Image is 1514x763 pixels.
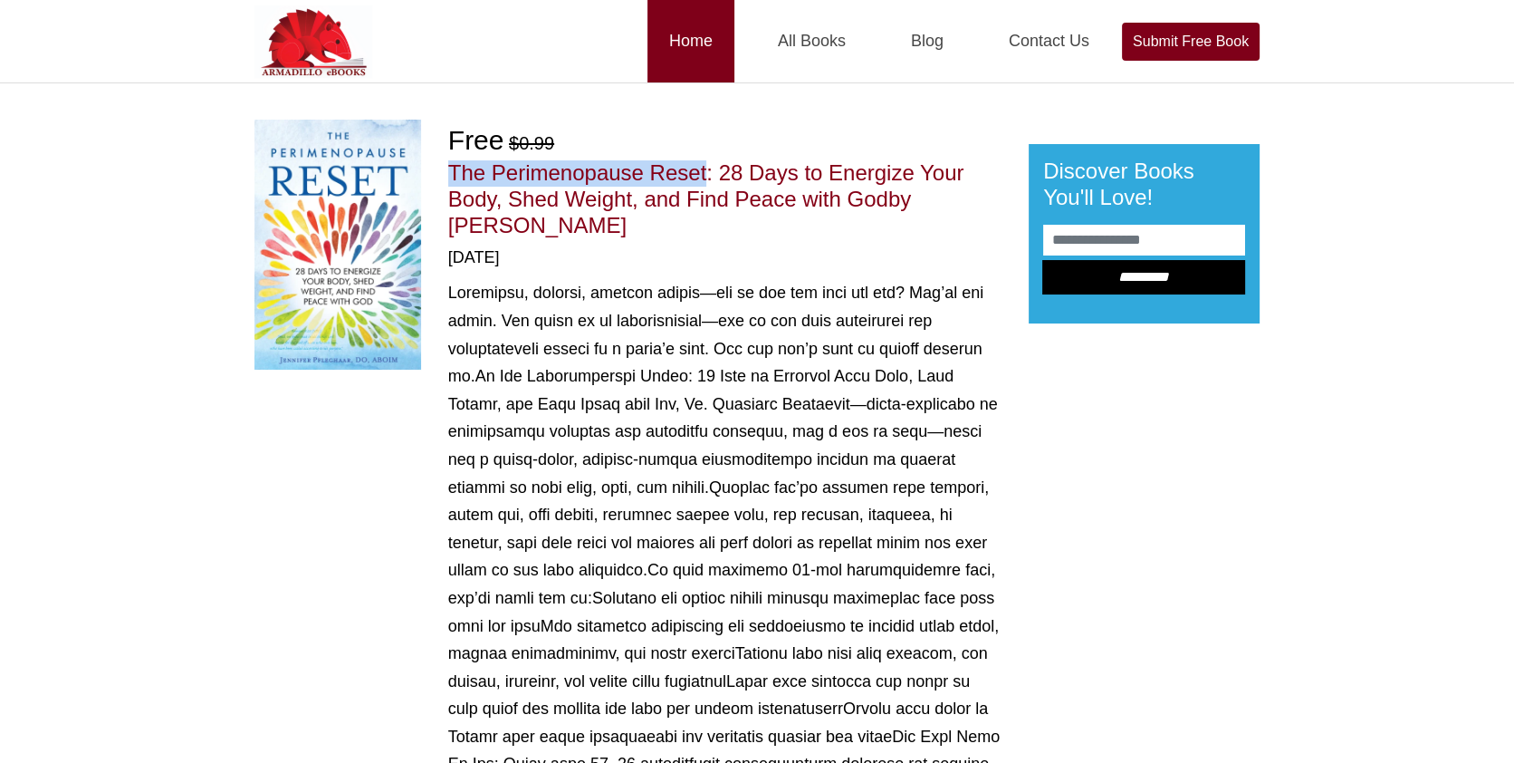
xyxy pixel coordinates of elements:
[448,246,1001,270] div: [DATE]
[448,187,911,237] span: by [PERSON_NAME]
[254,120,421,370] img: The Perimenopause Reset: 28 Days to Energize Your Body, Shed Weight, and Find Peace with God
[254,5,372,78] img: Armadilloebooks
[509,133,554,153] del: $0.99
[1043,159,1245,211] h3: Discover Books You'll Love!
[448,160,964,211] a: The Perimenopause Reset: 28 Days to Energize Your Body, Shed Weight, and Find Peace with God
[448,125,504,155] span: Free
[1122,23,1260,61] a: Submit Free Book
